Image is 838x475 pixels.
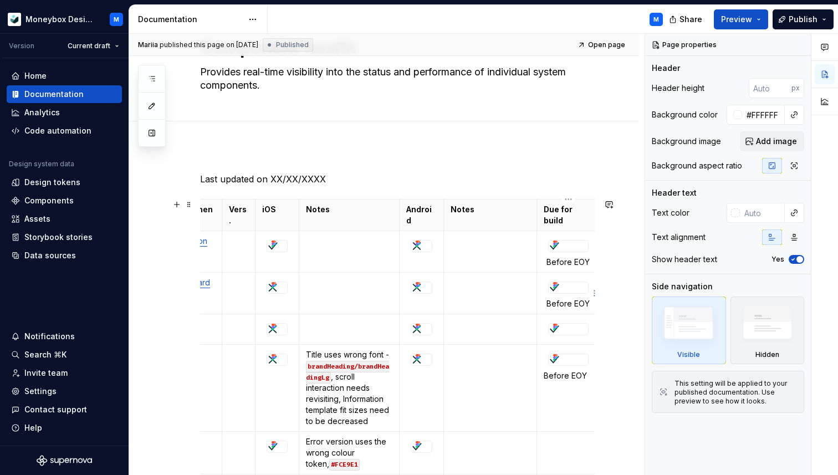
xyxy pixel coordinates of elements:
div: Documentation [138,14,243,25]
a: Settings [7,382,122,400]
div: Assets [24,213,50,224]
p: Vers. [229,204,248,226]
div: Invite team [24,367,68,379]
p: Notes [451,204,530,215]
div: Version [9,42,34,50]
span: Current draft [68,42,110,50]
a: Invite team [7,364,122,382]
img: 9de6ca4a-8ec4-4eed-b9a2-3d312393a40a.png [8,13,21,26]
img: 6ee27716-7f06-4faa-9dce-c56ad0767bc8.png [267,324,278,335]
p: Last updated on XX/XX/XXXX [200,172,595,186]
label: Yes [771,255,784,264]
a: Documentation [7,85,122,103]
div: Visible [677,350,700,359]
input: Auto [749,78,791,98]
img: 6ee27716-7f06-4faa-9dce-c56ad0767bc8.png [267,354,278,365]
img: 406e981d-dba4-4d20-aa51-363a8d25f7ce.png [549,354,560,365]
svg: Supernova Logo [37,455,92,466]
div: Header height [652,83,704,94]
a: Assets [7,210,122,228]
span: Open page [588,40,625,49]
p: Android [406,204,437,226]
img: 406e981d-dba4-4d20-aa51-363a8d25f7ce.png [267,441,278,452]
span: Published [276,40,309,49]
img: 406e981d-dba4-4d20-aa51-363a8d25f7ce.png [411,441,422,452]
div: Hidden [730,297,805,364]
div: Background image [652,136,721,147]
button: Current draft [63,38,124,54]
div: Components [24,195,74,206]
div: Hidden [755,350,779,359]
div: This setting will be applied to your published documentation. Use preview to see how it looks. [675,379,797,406]
div: Text color [652,207,689,218]
div: Background color [652,109,718,120]
button: Help [7,419,122,437]
p: px [791,84,800,93]
div: Show header text [652,254,717,265]
code: #FCE9E1 [329,459,360,471]
span: Preview [721,14,752,25]
div: Settings [24,386,57,397]
p: Error version uses the wrong colour token, [306,436,392,469]
p: iOS [262,204,292,215]
img: 6ee27716-7f06-4faa-9dce-c56ad0767bc8.png [411,241,422,252]
img: 406e981d-dba4-4d20-aa51-363a8d25f7ce.png [267,241,278,252]
button: Publish [773,9,834,29]
img: 6ee27716-7f06-4faa-9dce-c56ad0767bc8.png [411,324,422,335]
div: Help [24,422,42,433]
div: Data sources [24,250,76,261]
p: Before EOY [544,298,593,309]
div: Search ⌘K [24,349,67,360]
button: Share [663,9,709,29]
span: Share [679,14,702,25]
img: 406e981d-dba4-4d20-aa51-363a8d25f7ce.png [549,241,560,252]
img: 406e981d-dba4-4d20-aa51-363a8d25f7ce.png [549,324,560,335]
button: Contact support [7,401,122,418]
div: Header [652,63,680,74]
a: Open page [574,37,630,53]
a: Code automation [7,122,122,140]
div: M [114,15,119,24]
a: Data sources [7,247,122,264]
span: Mariia [138,40,158,49]
a: Storybook stories [7,228,122,246]
code: brandHeading/brandHeadingLg [306,361,389,384]
div: Side navigation [652,281,713,292]
button: Preview [714,9,768,29]
div: Analytics [24,107,60,118]
div: Header text [652,187,697,198]
button: Notifications [7,328,122,345]
div: Background aspect ratio [652,160,742,171]
div: Moneybox Design System [25,14,96,25]
a: Home [7,67,122,85]
img: 6ee27716-7f06-4faa-9dce-c56ad0767bc8.png [267,282,278,293]
div: Text alignment [652,232,706,243]
img: 6ee27716-7f06-4faa-9dce-c56ad0767bc8.png [411,282,422,293]
button: Search ⌘K [7,346,122,364]
div: Visible [652,297,726,364]
div: Code automation [24,125,91,136]
a: Components [7,192,122,210]
span: Add image [756,136,797,147]
div: Home [24,70,47,81]
p: Before EOY [544,257,593,268]
img: 6ee27716-7f06-4faa-9dce-c56ad0767bc8.png [411,354,422,365]
p: Before EOY [544,370,593,381]
button: Moneybox Design SystemM [2,7,126,31]
p: Notes [306,204,392,215]
input: Auto [740,203,785,223]
div: Design tokens [24,177,80,188]
button: Add image [740,131,804,151]
input: Auto [742,105,785,125]
a: Design tokens [7,173,122,191]
div: Documentation [24,89,84,100]
div: Storybook stories [24,232,93,243]
div: Notifications [24,331,75,342]
div: Contact support [24,404,87,415]
a: Analytics [7,104,122,121]
div: published this page on [DATE] [160,40,258,49]
div: Design system data [9,160,74,168]
img: 406e981d-dba4-4d20-aa51-363a8d25f7ce.png [549,282,560,293]
div: M [653,15,659,24]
